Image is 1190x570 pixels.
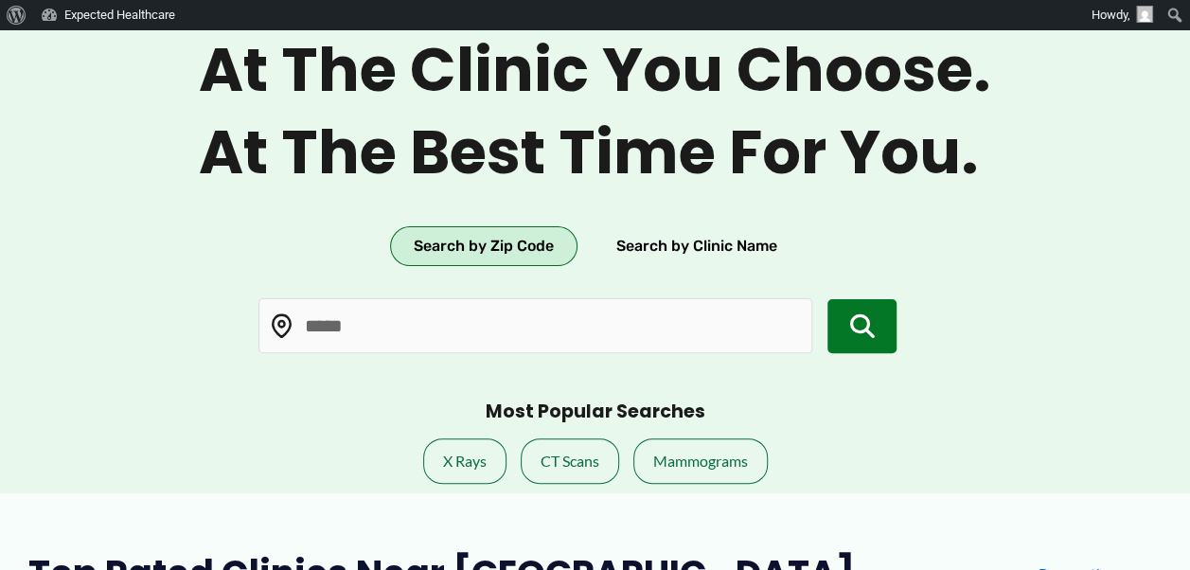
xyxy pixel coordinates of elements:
[199,34,991,107] span: At the clinic you choose.
[593,226,801,266] button: Search by Clinic Name
[486,401,705,424] h3: Most Popular Searches
[521,438,619,484] a: CT Scans
[390,226,577,266] button: Search by Zip Code
[423,438,506,484] a: X Rays
[270,314,294,339] img: Location pin
[633,438,768,484] a: Mammograms
[199,116,991,189] span: At the best time for you.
